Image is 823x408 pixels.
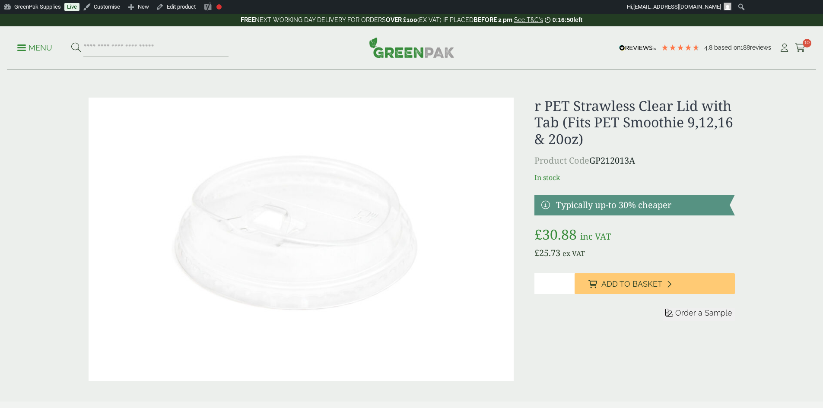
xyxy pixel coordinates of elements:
bdi: 25.73 [534,247,560,259]
span: 10 [803,39,811,47]
a: See T&C's [514,16,543,23]
span: ex VAT [562,249,585,258]
div: Focus keyphrase not set [216,4,222,9]
i: Cart [795,44,806,52]
span: £ [534,247,539,259]
img: GreenPak Supplies [369,37,454,58]
div: 4.79 Stars [661,44,700,51]
span: £ [534,225,542,244]
img: 213013A PET Strawless Clear Lid [89,98,514,381]
span: Product Code [534,155,589,166]
span: 4.8 [704,44,714,51]
strong: BEFORE 2 pm [473,16,512,23]
a: Live [64,3,79,11]
strong: FREE [241,16,255,23]
span: Based on [714,44,740,51]
span: Order a Sample [675,308,732,317]
bdi: 30.88 [534,225,577,244]
p: Menu [17,43,52,53]
p: In stock [534,172,734,183]
i: My Account [779,44,790,52]
span: left [573,16,582,23]
p: GP212013A [534,154,734,167]
button: Add to Basket [575,273,735,294]
span: reviews [750,44,771,51]
span: inc VAT [580,231,611,242]
img: REVIEWS.io [619,45,657,51]
span: [EMAIL_ADDRESS][DOMAIN_NAME] [633,3,721,10]
span: 0:16:50 [553,16,573,23]
span: 188 [740,44,750,51]
button: Order a Sample [663,308,735,321]
strong: OVER £100 [386,16,417,23]
h1: r PET Strawless Clear Lid with Tab (Fits PET Smoothie 9,12,16 & 20oz) [534,98,734,147]
a: Menu [17,43,52,51]
a: 10 [795,41,806,54]
span: Add to Basket [601,279,662,289]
